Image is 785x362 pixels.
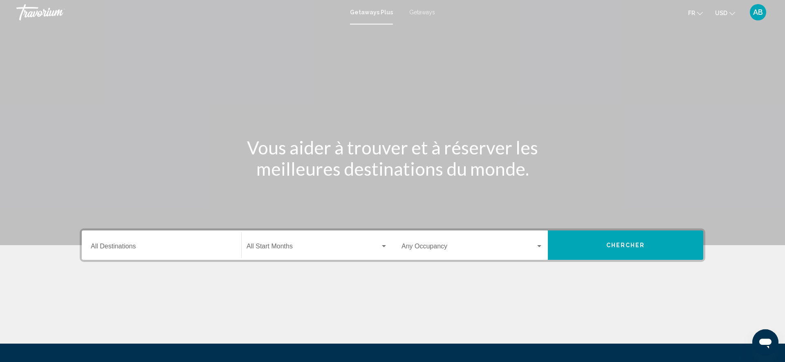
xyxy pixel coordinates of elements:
[715,10,727,16] span: USD
[747,4,769,21] button: User Menu
[409,9,435,16] a: Getaways
[239,137,546,179] h1: Vous aider à trouver et à réserver les meilleures destinations du monde.
[350,9,393,16] a: Getaways Plus
[82,230,703,260] div: Search widget
[752,329,778,355] iframe: Bouton de lancement de la fenêtre de messagerie
[606,242,645,249] span: Chercher
[688,10,695,16] span: fr
[688,7,703,19] button: Change language
[715,7,735,19] button: Change currency
[16,4,342,20] a: Travorium
[548,230,703,260] button: Chercher
[753,8,763,16] span: AB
